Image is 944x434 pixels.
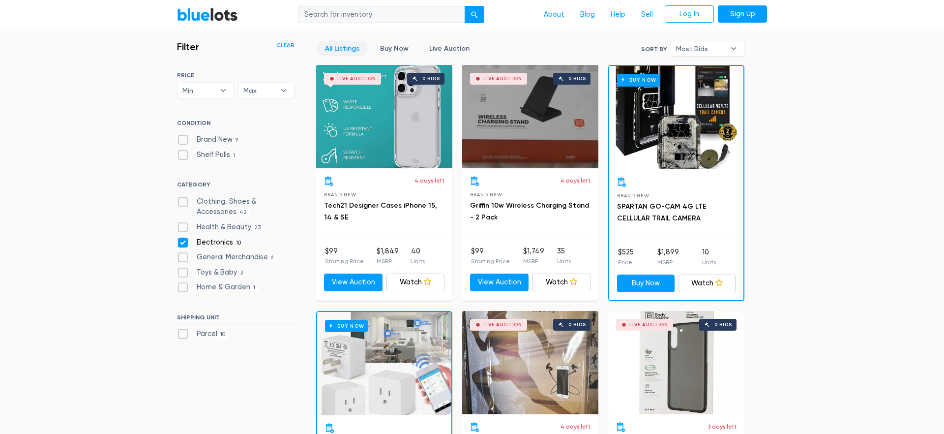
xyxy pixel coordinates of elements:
h6: Buy Now [325,320,368,332]
a: Blog [572,5,603,24]
a: Live Auction 0 bids [462,311,598,414]
li: $99 [471,246,510,266]
p: 3 days left [708,422,737,431]
span: 1 [230,152,238,159]
a: Live Auction 0 bids [462,65,598,168]
div: 0 bids [568,76,586,81]
a: Tech21 Designer Cases iPhone 15, 14 & SE [324,201,437,221]
a: Buy Now [609,66,743,169]
span: 42 [236,209,250,217]
a: Clear [276,41,295,50]
p: 4 days left [560,176,590,185]
div: 0 bids [422,76,440,81]
label: Electronics [177,237,244,248]
div: Live Auction [337,76,376,81]
span: 1 [250,284,259,292]
label: Sort By [641,45,667,54]
label: Shelf Pulls [177,150,238,160]
a: SPARTAN GO-CAM 4G LTE CELLULAR TRAIL CAMERA [617,202,707,222]
li: $1,899 [657,247,679,267]
span: Brand New [470,192,502,197]
p: Units [411,257,425,266]
li: 10 [702,247,716,267]
span: Max [243,83,276,98]
label: Toys & Baby [177,267,246,278]
a: Buy Now [317,312,451,415]
h6: SHIPPING UNIT [177,314,295,325]
label: Health & Beauty [177,222,264,233]
li: $1,749 [523,246,544,266]
li: $1,849 [377,246,399,266]
label: Home & Garden [177,282,259,293]
li: 35 [557,246,571,266]
span: 23 [251,224,264,232]
p: 4 days left [414,176,444,185]
h6: CONDITION [177,120,295,130]
b: ▾ [213,83,234,98]
p: Price [618,258,634,267]
a: About [536,5,572,24]
div: Live Auction [483,322,522,327]
h6: Buy Now [617,74,660,86]
span: Most Bids [676,41,725,56]
div: Live Auction [629,322,668,327]
div: 0 bids [714,322,732,327]
a: Live Auction 0 bids [316,65,452,168]
p: 4 days left [560,422,590,431]
p: Units [557,257,571,266]
a: All Listings [317,41,368,56]
h3: Filter [177,41,199,53]
a: View Auction [470,274,529,291]
p: Starting Price [325,257,364,266]
a: Watch [386,274,445,291]
a: Log In [665,5,714,23]
label: General Merchandise [177,252,277,263]
a: Live Auction 0 bids [608,311,744,414]
a: Watch [678,275,736,292]
span: 10 [233,239,244,247]
div: 0 bids [568,322,586,327]
a: View Auction [324,274,383,291]
a: Help [603,5,633,24]
label: Parcel [177,329,229,340]
input: Search for inventory [298,6,465,24]
a: Buy Now [617,275,675,292]
span: Min [182,83,215,98]
p: MSRP [657,258,679,267]
span: 9 [233,136,241,144]
span: 3 [237,269,246,277]
span: 6 [268,254,277,262]
label: Clothing, Shoes & Accessories [177,196,295,217]
a: Watch [532,274,591,291]
h6: PRICE [177,72,295,79]
a: Live Auction [421,41,478,56]
p: Units [702,258,716,267]
label: Brand New [177,134,241,145]
a: BlueLots [177,7,238,22]
a: Griffin 10w Wireless Charging Stand - 2 Pack [470,201,589,221]
span: Brand New [324,192,356,197]
p: MSRP [523,257,544,266]
b: ▾ [273,83,294,98]
span: 10 [217,331,229,339]
a: Buy Now [372,41,417,56]
div: Live Auction [483,76,522,81]
li: $525 [618,247,634,267]
li: $99 [325,246,364,266]
b: ▾ [723,41,744,56]
p: MSRP [377,257,399,266]
span: Brand New [617,193,649,198]
h6: CATEGORY [177,181,295,192]
a: Sell [633,5,661,24]
p: Starting Price [471,257,510,266]
a: Sign Up [718,5,767,23]
li: 40 [411,246,425,266]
